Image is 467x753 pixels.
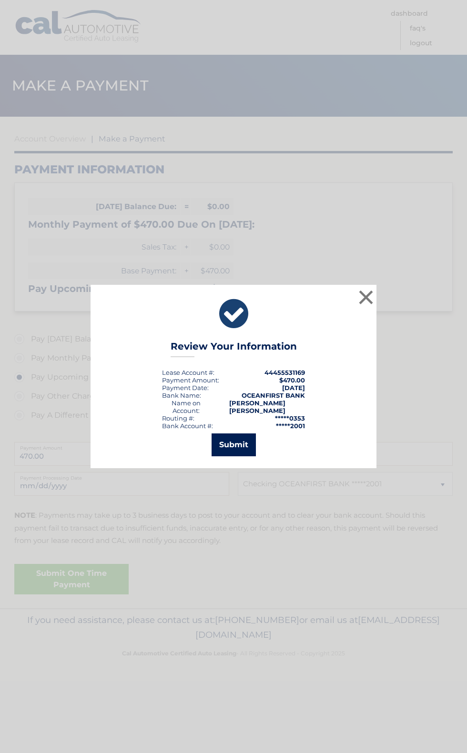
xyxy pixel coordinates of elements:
strong: [PERSON_NAME] [PERSON_NAME] [229,399,285,414]
span: $470.00 [279,376,305,384]
button: Submit [212,433,256,456]
div: : [162,384,209,392]
div: Routing #: [162,414,194,422]
div: Payment Amount: [162,376,219,384]
button: × [356,288,376,307]
h3: Review Your Information [171,341,297,357]
div: Lease Account #: [162,369,214,376]
div: Name on Account: [162,399,210,414]
div: Bank Name: [162,392,201,399]
span: Payment Date [162,384,207,392]
strong: 44455531169 [264,369,305,376]
strong: OCEANFIRST BANK [242,392,305,399]
span: [DATE] [282,384,305,392]
div: Bank Account #: [162,422,213,430]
